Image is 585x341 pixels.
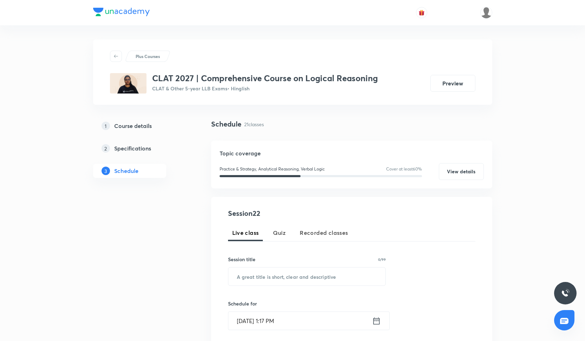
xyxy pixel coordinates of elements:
img: ttu [561,289,570,297]
span: Quiz [273,229,286,237]
h4: Schedule [211,119,241,129]
p: 3 [102,167,110,175]
p: Plus Courses [136,53,160,59]
img: Samridhya Pal [480,7,492,19]
p: Cover at least 60 % [386,166,422,172]
img: B8765122-0612-4131-98C8-68CFC207118C_plus.png [110,73,147,94]
p: Practice & Strategy, Analytical Reasoning, Verbal Logic [220,166,325,172]
p: CLAT & Other 5-year LLB Exams • Hinglish [152,85,378,92]
h4: Session 22 [228,208,356,219]
button: Preview [430,75,475,92]
h5: Topic coverage [220,149,484,157]
img: Company Logo [93,8,150,16]
span: Recorded classes [300,229,348,237]
a: 2Specifications [93,141,189,155]
h5: Schedule [114,167,138,175]
p: 1 [102,122,110,130]
h5: Course details [114,122,152,130]
h6: Schedule for [228,300,386,307]
input: A great title is short, clear and descriptive [228,268,386,285]
a: Company Logo [93,8,150,18]
p: 0/99 [378,258,386,261]
button: avatar [416,7,427,18]
p: 21 classes [244,121,264,128]
h6: Session title [228,256,255,263]
span: Live class [232,229,259,237]
img: avatar [418,9,425,16]
button: View details [439,163,484,180]
h5: Specifications [114,144,151,153]
h3: CLAT 2027 | Comprehensive Course on Logical Reasoning [152,73,378,83]
a: 1Course details [93,119,189,133]
p: 2 [102,144,110,153]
